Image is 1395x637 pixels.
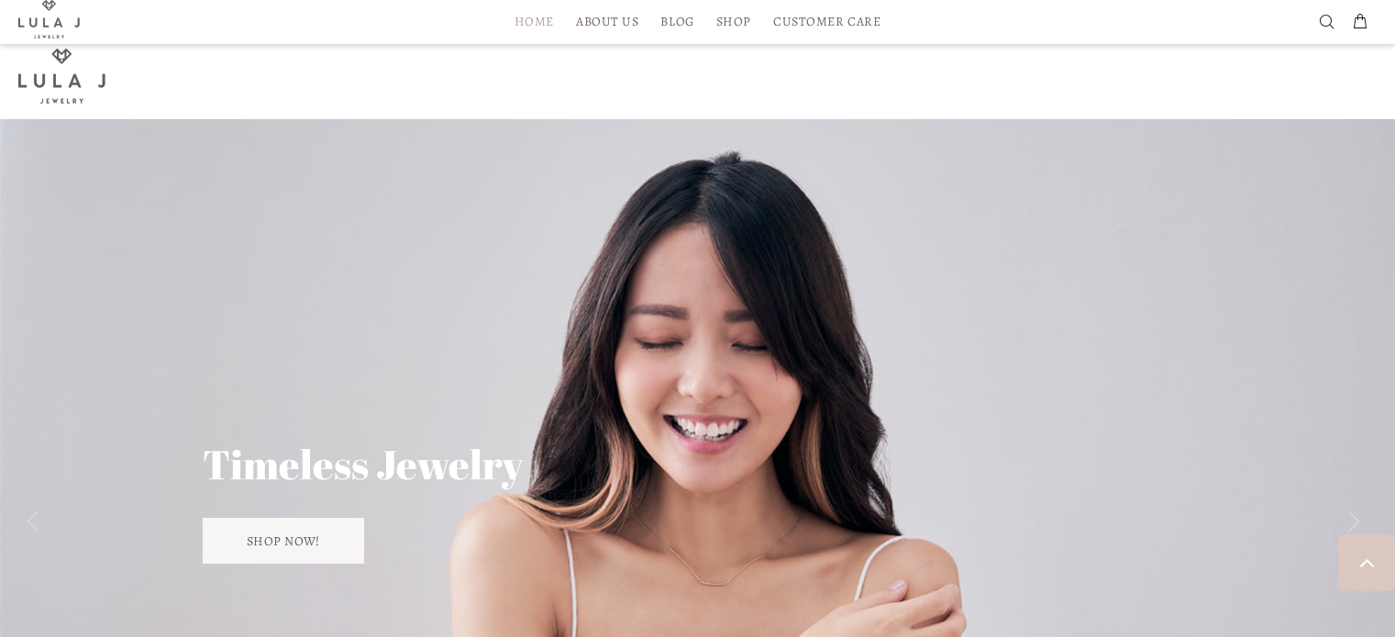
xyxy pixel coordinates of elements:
a: Customer Care [762,7,880,36]
span: Customer Care [773,15,880,28]
a: About Us [565,7,649,36]
a: SHOP NOW! [203,518,364,564]
span: Blog [660,15,693,28]
a: Shop [705,7,762,36]
a: BACK TO TOP [1338,534,1395,591]
span: Shop [716,15,751,28]
div: Timeless Jewelry [203,444,523,484]
a: HOME [504,7,565,36]
a: Blog [649,7,704,36]
span: HOME [515,15,554,28]
span: About Us [576,15,638,28]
